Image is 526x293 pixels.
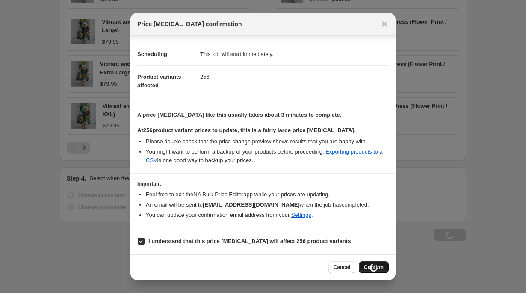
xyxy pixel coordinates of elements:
[200,43,389,65] dd: This job will start immediately.
[146,148,389,165] li: You might want to perform a backup of your products before proceeding. is one good way to backup ...
[334,264,350,271] span: Cancel
[200,65,389,88] dd: 256
[148,238,351,244] b: I understand that this price [MEDICAL_DATA] will affect 256 product variants
[137,74,181,89] span: Product variants affected
[146,148,383,163] a: Exporting products to a CSV
[137,20,242,28] span: Price [MEDICAL_DATA] confirmation
[137,127,355,133] b: At 256 product variant prices to update, this is a fairly large price [MEDICAL_DATA].
[328,261,355,273] button: Cancel
[203,201,300,208] b: [EMAIL_ADDRESS][DOMAIN_NAME]
[137,181,389,187] h3: Important
[291,212,311,218] a: Settings
[146,190,389,199] li: Feel free to exit the NA Bulk Price Editor app while your prices are updating.
[146,201,389,209] li: An email will be sent to when the job has completed .
[378,18,390,30] button: Close
[137,112,341,118] b: A price [MEDICAL_DATA] like this usually takes about 3 minutes to complete.
[137,51,167,57] span: Scheduling
[146,137,389,146] li: Please double check that the price change preview shows results that you are happy with.
[146,211,389,219] li: You can update your confirmation email address from your .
